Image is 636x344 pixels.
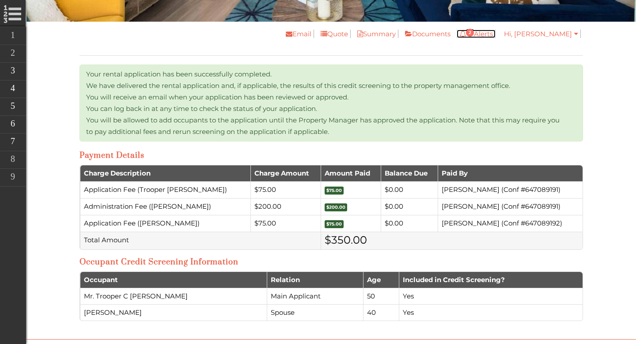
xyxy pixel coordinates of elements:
[502,30,581,38] a: Hi, [PERSON_NAME]
[79,65,583,141] div: Your rental application has been successfully completed. We have delivered the rental application...
[457,30,496,38] a: 2Alerts
[80,215,250,232] td: Application Fee ([PERSON_NAME])
[80,304,267,321] td: [PERSON_NAME]
[381,181,438,198] td: $0.00
[279,30,314,38] a: Email
[466,29,474,37] span: 2
[438,215,583,232] td: [PERSON_NAME] (Conf #647089192)
[399,288,583,304] td: Yes
[250,215,321,232] td: $75.00
[381,165,438,181] th: Balance Due
[250,181,321,198] td: $75.00
[267,288,363,304] td: Main Applicant
[438,165,583,181] th: Paid By
[80,165,250,181] th: Charge Description
[250,165,321,181] th: Charge Amount
[325,220,344,228] span: $75.00
[267,272,363,288] th: Relation
[325,187,344,195] span: $75.00
[314,30,351,38] a: Quote
[79,257,583,267] h3: Occupant Credit Screening Information
[325,203,347,211] span: $200.00
[267,304,363,321] td: Spouse
[381,215,438,232] td: $0.00
[398,30,453,38] a: Documents
[325,233,367,246] span: $350.00
[79,150,583,161] h3: Payment Details
[351,30,398,38] a: Summary
[80,288,267,304] td: Mr. Trooper C [PERSON_NAME]
[438,181,583,198] td: [PERSON_NAME] (Conf #647089191)
[321,165,381,181] th: Amount Paid
[80,181,250,198] td: Application Fee (Trooper [PERSON_NAME])
[80,272,267,288] th: Occupant
[399,304,583,321] td: Yes
[250,198,321,215] td: $200.00
[80,198,250,215] td: Administration Fee ([PERSON_NAME])
[363,272,399,288] th: Age
[363,288,399,304] td: 50
[438,198,583,215] td: [PERSON_NAME] (Conf #647089191)
[399,272,583,288] th: Included in Credit Screening?
[84,236,129,244] span: Total Amount
[363,304,399,321] td: 40
[381,198,438,215] td: $0.00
